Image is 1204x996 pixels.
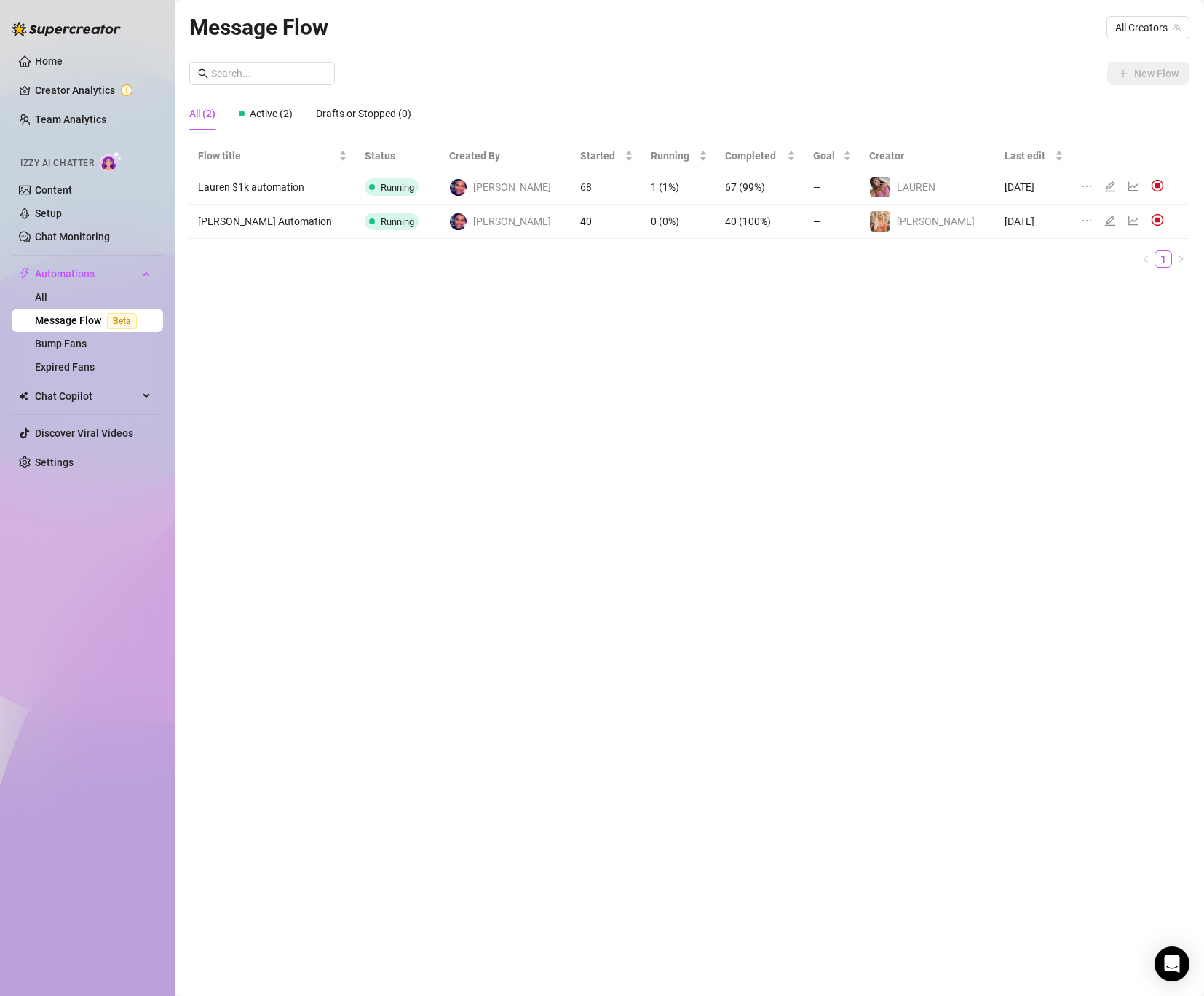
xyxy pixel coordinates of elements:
[35,184,72,196] a: Content
[870,211,890,232] img: Anthia
[211,66,326,82] input: Search...
[35,338,87,349] a: Bump Fans
[580,148,622,164] span: Started
[642,205,716,239] td: 0 (0%)
[1081,181,1093,192] span: ellipsis
[1172,250,1189,268] button: right
[189,205,356,239] td: [PERSON_NAME] Automation
[35,427,133,439] a: Discover Viral Videos
[725,148,784,164] span: Completed
[897,216,975,227] span: [PERSON_NAME]
[1155,946,1189,981] div: Open Intercom Messenger
[1155,250,1172,268] li: 1
[804,170,860,205] td: —
[356,142,441,170] th: Status
[473,179,551,195] span: [PERSON_NAME]
[35,315,143,326] a: Message FlowBeta
[189,10,328,44] article: Message Flow
[450,213,467,230] img: Jay Richardson
[1137,250,1155,268] li: Previous Page
[381,182,414,193] span: Running
[35,207,62,219] a: Setup
[571,205,642,239] td: 40
[642,170,716,205] td: 1 (1%)
[804,205,860,239] td: —
[716,205,804,239] td: 40 (100%)
[35,384,138,408] span: Chat Copilot
[19,391,28,401] img: Chat Copilot
[1172,250,1189,268] li: Next Page
[1155,251,1171,267] a: 1
[189,142,356,170] th: Flow title
[813,148,840,164] span: Goal
[12,22,121,36] img: logo-BBDzfeDw.svg
[1104,181,1116,192] span: edit
[651,148,696,164] span: Running
[804,142,860,170] th: Goal
[450,179,467,196] img: Jay Richardson
[996,205,1073,239] td: [DATE]
[996,142,1073,170] th: Last edit
[250,108,293,119] span: Active (2)
[1151,179,1164,192] img: svg%3e
[198,68,208,79] span: search
[198,148,336,164] span: Flow title
[571,142,642,170] th: Started
[996,170,1073,205] td: [DATE]
[35,55,63,67] a: Home
[1173,23,1181,32] span: team
[571,170,642,205] td: 68
[19,268,31,280] span: thunderbolt
[1141,255,1150,264] span: left
[381,216,414,227] span: Running
[316,106,411,122] div: Drafts or Stopped (0)
[1137,250,1155,268] button: left
[189,170,356,205] td: Lauren $1k automation
[1107,62,1189,85] button: New Flow
[1151,213,1164,226] img: svg%3e
[1081,215,1093,226] span: ellipsis
[1128,215,1139,226] span: line-chart
[100,151,122,172] img: AI Chatter
[473,213,551,229] span: [PERSON_NAME]
[20,157,94,170] span: Izzy AI Chatter
[1115,17,1181,39] span: All Creators
[35,456,74,468] a: Settings
[107,313,137,329] span: Beta
[35,291,47,303] a: All
[35,79,151,102] a: Creator Analytics exclamation-circle
[189,106,215,122] div: All (2)
[1005,148,1053,164] span: Last edit
[897,181,935,193] span: ️‍LAUREN
[1176,255,1185,264] span: right
[1128,181,1139,192] span: line-chart
[35,114,106,125] a: Team Analytics
[642,142,716,170] th: Running
[1104,215,1116,226] span: edit
[870,177,890,197] img: ️‍LAUREN
[35,361,95,373] a: Expired Fans
[716,142,804,170] th: Completed
[716,170,804,205] td: 67 (99%)
[440,142,571,170] th: Created By
[860,142,996,170] th: Creator
[35,262,138,285] span: Automations
[35,231,110,242] a: Chat Monitoring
